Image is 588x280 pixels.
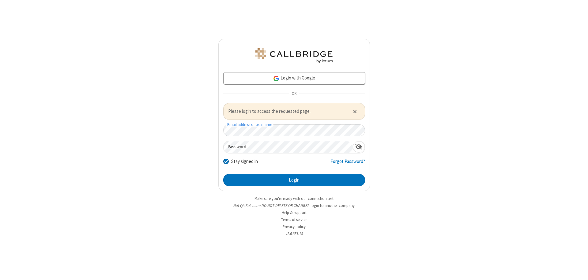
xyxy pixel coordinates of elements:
[231,158,258,165] label: Stay signed in
[310,203,355,208] button: Login to another company
[282,210,307,215] a: Help & support
[281,217,307,222] a: Terms of service
[224,141,353,153] input: Password
[289,90,299,98] span: OR
[228,108,345,115] span: Please login to access the requested page.
[218,231,370,237] li: v2.6.351.18
[223,174,365,186] button: Login
[350,107,360,116] button: Close alert
[353,141,365,153] div: Show password
[283,224,306,229] a: Privacy policy
[330,158,365,170] a: Forgot Password?
[223,124,365,136] input: Email address or username
[273,75,280,82] img: google-icon.png
[254,48,334,63] img: QA Selenium DO NOT DELETE OR CHANGE
[573,264,583,276] iframe: Chat
[218,203,370,208] li: Not QA Selenium DO NOT DELETE OR CHANGE?
[223,72,365,84] a: Login with Google
[254,196,334,201] a: Make sure you're ready with our connection test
